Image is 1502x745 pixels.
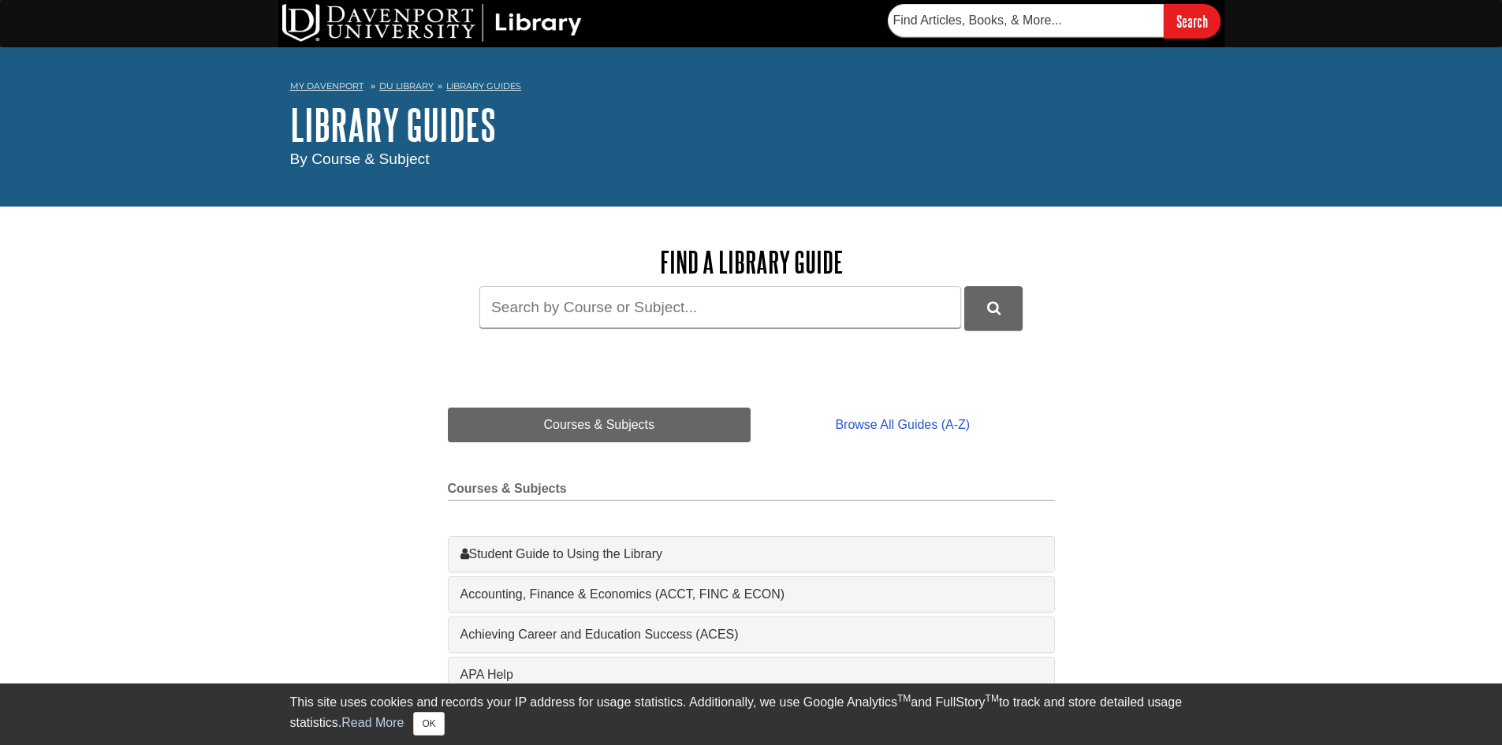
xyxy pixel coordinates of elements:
[751,408,1054,442] a: Browse All Guides (A-Z)
[479,286,961,328] input: Search by Course or Subject...
[448,408,751,442] a: Courses & Subjects
[448,246,1055,278] h2: Find a Library Guide
[1164,4,1221,38] input: Search
[448,482,1055,501] h2: Courses & Subjects
[290,76,1213,101] nav: breadcrumb
[460,545,1042,564] a: Student Guide to Using the Library
[986,693,999,704] sup: TM
[987,301,1001,315] i: Search Library Guides
[379,80,434,91] a: DU Library
[888,4,1164,37] input: Find Articles, Books, & More...
[888,4,1221,38] form: Searches DU Library's articles, books, and more
[413,712,444,736] button: Close
[460,585,1042,604] a: Accounting, Finance & Economics (ACCT, FINC & ECON)
[341,716,404,729] a: Read More
[446,80,521,91] a: Library Guides
[897,693,911,704] sup: TM
[282,4,582,42] img: DU Library
[290,80,363,93] a: My Davenport
[290,693,1213,736] div: This site uses cookies and records your IP address for usage statistics. Additionally, we use Goo...
[290,148,1213,171] div: By Course & Subject
[460,665,1042,684] a: APA Help
[290,101,1213,148] h1: Library Guides
[460,625,1042,644] a: Achieving Career and Education Success (ACES)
